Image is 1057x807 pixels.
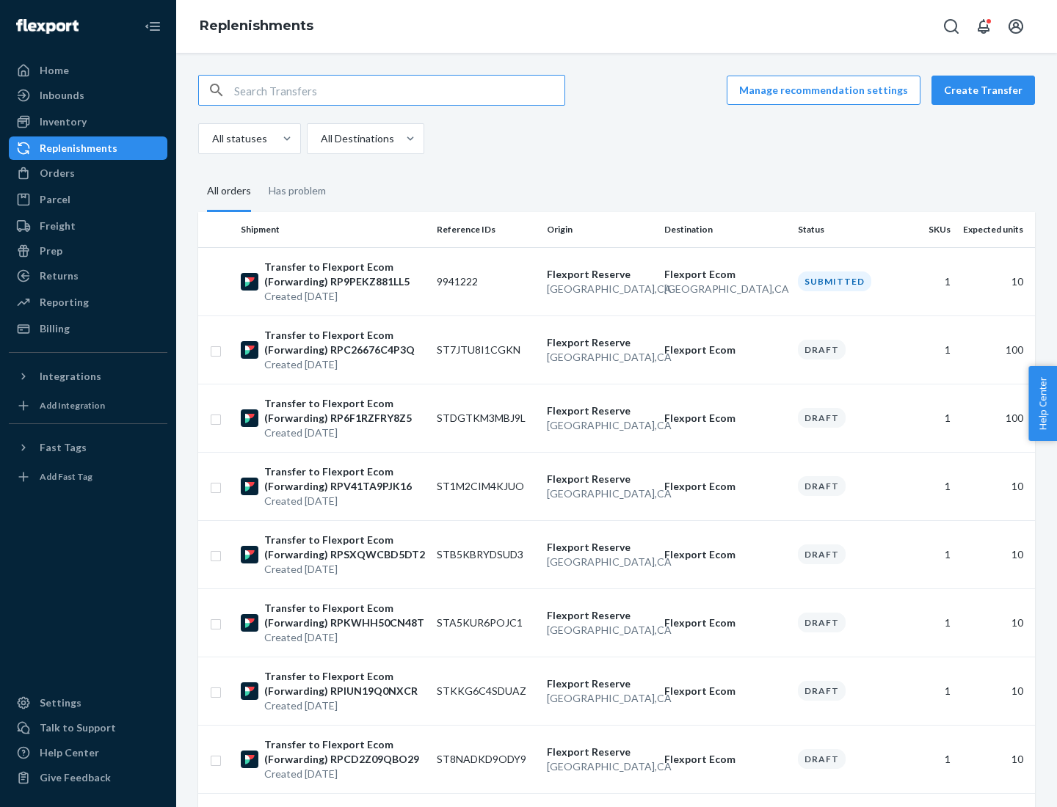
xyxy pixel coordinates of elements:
[319,131,321,146] input: All Destinations
[798,544,846,564] div: Draft
[264,357,425,372] p: Created [DATE]
[200,18,313,34] a: Replenishments
[264,698,425,713] p: Created [DATE]
[9,239,167,263] a: Prep
[798,613,846,632] div: Draft
[931,76,1035,105] button: Create Transfer
[547,555,653,569] p: [GEOGRAPHIC_DATA] , CA
[547,608,653,623] p: Flexport Reserve
[541,212,658,247] th: Origin
[9,161,167,185] a: Orders
[901,588,956,657] td: 1
[264,396,425,426] p: Transfer to Flexport Ecom (Forwarding) RP6F1RZFRY8Z5
[431,212,541,247] th: Reference IDs
[901,452,956,520] td: 1
[9,188,167,211] a: Parcel
[431,657,541,725] td: STKKG6C4SDUAZ
[798,749,846,769] div: Draft
[901,315,956,384] td: 1
[431,588,541,657] td: STA5KUR6POJC1
[956,588,1035,657] td: 10
[269,172,326,210] div: Has problem
[40,269,79,283] div: Returns
[264,289,425,304] p: Created [DATE]
[664,479,786,494] p: Flexport Ecom
[901,520,956,588] td: 1
[547,472,653,486] p: Flexport Reserve
[9,436,167,459] button: Fast Tags
[211,131,212,146] input: All statuses
[547,486,653,501] p: [GEOGRAPHIC_DATA] , CA
[901,725,956,793] td: 1
[956,725,1035,793] td: 10
[9,741,167,764] a: Help Center
[792,212,902,247] th: Status
[40,141,117,156] div: Replenishments
[9,317,167,340] a: Billing
[547,540,653,555] p: Flexport Reserve
[798,408,846,428] div: Draft
[9,716,167,740] a: Talk to Support
[956,212,1035,247] th: Expected units
[40,470,92,483] div: Add Fast Tag
[547,282,653,296] p: [GEOGRAPHIC_DATA] , CA
[547,267,653,282] p: Flexport Reserve
[956,520,1035,588] td: 10
[664,282,786,296] p: [GEOGRAPHIC_DATA] , CA
[40,219,76,233] div: Freight
[1001,12,1031,41] button: Open account menu
[40,321,70,336] div: Billing
[40,114,87,129] div: Inventory
[664,343,786,357] p: Flexport Ecom
[9,465,167,489] a: Add Fast Tag
[798,340,846,359] div: Draft
[664,616,786,630] p: Flexport Ecom
[207,172,251,212] div: All orders
[547,418,653,433] p: [GEOGRAPHIC_DATA] , CA
[40,295,89,310] div: Reporting
[9,84,167,107] a: Inbounds
[798,271,871,291] div: Submitted
[937,12,966,41] button: Open Search Box
[40,695,81,710] div: Settings
[798,476,846,496] div: Draft
[547,350,653,365] p: [GEOGRAPHIC_DATA] , CA
[547,691,653,706] p: [GEOGRAPHIC_DATA] , CA
[664,547,786,562] p: Flexport Ecom
[40,745,99,760] div: Help Center
[40,88,84,103] div: Inbounds
[431,725,541,793] td: ST8NADKD9ODY9
[664,684,786,698] p: Flexport Ecom
[9,136,167,160] a: Replenishments
[956,315,1035,384] td: 100
[9,59,167,82] a: Home
[138,12,167,41] button: Close Navigation
[234,76,564,105] input: Search Transfers
[235,212,431,247] th: Shipment
[901,384,956,452] td: 1
[40,63,69,78] div: Home
[264,737,425,767] p: Transfer to Flexport Ecom (Forwarding) RPCD2Z09QBO29
[956,657,1035,725] td: 10
[212,131,267,146] div: All statuses
[664,411,786,426] p: Flexport Ecom
[664,267,786,282] p: Flexport Ecom
[547,623,653,638] p: [GEOGRAPHIC_DATA] , CA
[264,494,425,508] p: Created [DATE]
[40,770,111,785] div: Give Feedback
[664,752,786,767] p: Flexport Ecom
[40,440,87,455] div: Fast Tags
[264,767,425,781] p: Created [DATE]
[547,759,653,774] p: [GEOGRAPHIC_DATA] , CA
[9,110,167,134] a: Inventory
[188,5,325,48] ol: breadcrumbs
[727,76,920,105] a: Manage recommendation settings
[264,669,425,698] p: Transfer to Flexport Ecom (Forwarding) RPIUN19Q0NXCR
[9,394,167,417] a: Add Integration
[431,247,541,315] td: 9941222
[264,260,425,289] p: Transfer to Flexport Ecom (Forwarding) RP9PEKZ881LL5
[264,464,425,494] p: Transfer to Flexport Ecom (Forwarding) RPV41TA9PJK16
[40,166,75,180] div: Orders
[956,452,1035,520] td: 10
